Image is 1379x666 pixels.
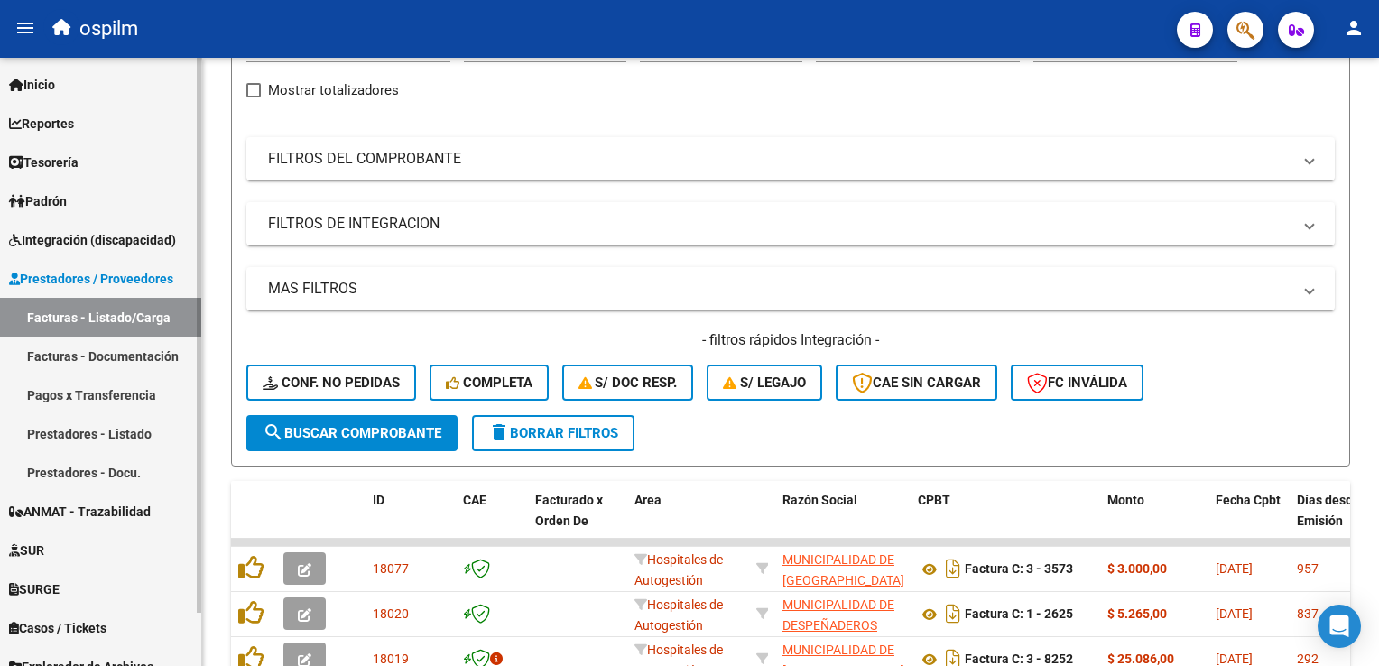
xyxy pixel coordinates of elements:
span: Reportes [9,114,74,134]
span: [DATE] [1216,652,1253,666]
button: Completa [430,365,549,401]
i: Descargar documento [941,554,965,583]
button: S/ Doc Resp. [562,365,694,401]
mat-icon: person [1343,17,1365,39]
span: MUNICIPALIDAD DE [GEOGRAPHIC_DATA] [782,552,904,587]
span: Mostrar totalizadores [268,79,399,101]
span: CPBT [918,493,950,507]
mat-panel-title: FILTROS DEL COMPROBANTE [268,149,1291,169]
span: [DATE] [1216,561,1253,576]
datatable-header-cell: Días desde Emisión [1290,481,1371,560]
span: Integración (discapacidad) [9,230,176,250]
button: Conf. no pedidas [246,365,416,401]
datatable-header-cell: CAE [456,481,528,560]
span: Monto [1107,493,1144,507]
i: Descargar documento [941,599,965,628]
span: MUNICIPALIDAD DE DESPEÑADEROS [782,597,894,633]
span: 292 [1297,652,1319,666]
span: CAE [463,493,486,507]
mat-expansion-panel-header: FILTROS DEL COMPROBANTE [246,137,1335,180]
button: Borrar Filtros [472,415,634,451]
span: 18019 [373,652,409,666]
span: Facturado x Orden De [535,493,603,528]
span: 957 [1297,561,1319,576]
span: Razón Social [782,493,857,507]
datatable-header-cell: Area [627,481,749,560]
span: Inicio [9,75,55,95]
span: Area [634,493,662,507]
span: 18077 [373,561,409,576]
span: ANMAT - Trazabilidad [9,502,151,522]
span: FC Inválida [1027,375,1127,391]
span: [DATE] [1216,606,1253,621]
mat-panel-title: FILTROS DE INTEGRACION [268,214,1291,234]
strong: Factura C: 3 - 3573 [965,562,1073,577]
button: S/ legajo [707,365,822,401]
span: 837 [1297,606,1319,621]
datatable-header-cell: ID [366,481,456,560]
datatable-header-cell: CPBT [911,481,1100,560]
datatable-header-cell: Razón Social [775,481,911,560]
button: Buscar Comprobante [246,415,458,451]
div: Open Intercom Messenger [1318,605,1361,648]
strong: Factura C: 1 - 2625 [965,607,1073,622]
mat-icon: search [263,421,284,443]
span: S/ Doc Resp. [578,375,678,391]
span: Completa [446,375,532,391]
span: Días desde Emisión [1297,493,1360,528]
span: Padrón [9,191,67,211]
div: 30999067715 [782,595,903,633]
span: CAE SIN CARGAR [852,375,981,391]
mat-expansion-panel-header: FILTROS DE INTEGRACION [246,202,1335,245]
span: Hospitales de Autogestión [634,597,723,633]
span: Conf. no pedidas [263,375,400,391]
span: Tesorería [9,153,79,172]
strong: $ 25.086,00 [1107,652,1174,666]
button: CAE SIN CARGAR [836,365,997,401]
span: ospilm [79,9,138,49]
mat-panel-title: MAS FILTROS [268,279,1291,299]
datatable-header-cell: Fecha Cpbt [1208,481,1290,560]
span: S/ legajo [723,375,806,391]
span: Buscar Comprobante [263,425,441,441]
mat-icon: delete [488,421,510,443]
strong: $ 5.265,00 [1107,606,1167,621]
span: Casos / Tickets [9,618,106,638]
span: 18020 [373,606,409,621]
datatable-header-cell: Monto [1100,481,1208,560]
button: FC Inválida [1011,365,1143,401]
div: 30668656346 [782,550,903,587]
span: ID [373,493,384,507]
span: Borrar Filtros [488,425,618,441]
h4: - filtros rápidos Integración - [246,330,1335,350]
mat-expansion-panel-header: MAS FILTROS [246,267,1335,310]
span: Hospitales de Autogestión [634,552,723,587]
span: Prestadores / Proveedores [9,269,173,289]
span: SURGE [9,579,60,599]
strong: $ 3.000,00 [1107,561,1167,576]
mat-icon: menu [14,17,36,39]
span: Fecha Cpbt [1216,493,1281,507]
datatable-header-cell: Facturado x Orden De [528,481,627,560]
span: SUR [9,541,44,560]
